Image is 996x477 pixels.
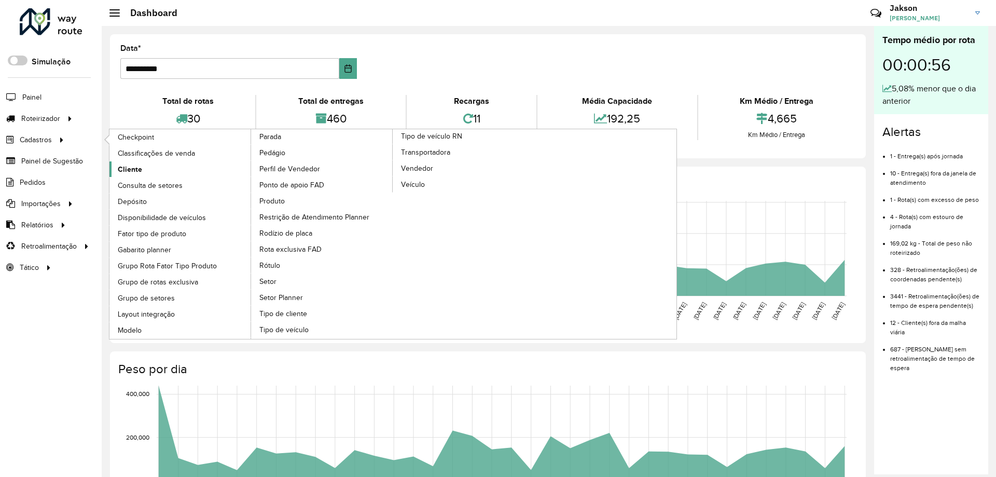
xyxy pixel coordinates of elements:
[701,130,853,140] div: Km Médio / Entrega
[882,125,980,140] h4: Alertas
[393,176,535,192] a: Veículo
[401,163,433,174] span: Vendedor
[259,107,403,130] div: 460
[251,274,393,289] a: Setor
[120,7,177,19] h2: Dashboard
[21,156,83,167] span: Painel de Sugestão
[890,284,980,310] li: 3441 - Retroalimentação(ões) de tempo de espera pendente(s)
[123,95,253,107] div: Total de rotas
[393,160,535,176] a: Vendedor
[259,244,322,255] span: Rota exclusiva FAD
[890,187,980,205] li: 1 - Rota(s) com excesso de peso
[865,2,887,24] a: Contato Rápido
[118,362,855,377] h4: Peso por dia
[118,228,186,239] span: Fator tipo de produto
[811,301,826,321] text: [DATE]
[259,228,312,239] span: Rodízio de placa
[109,274,252,290] a: Grupo de rotas exclusiva
[118,261,217,271] span: Grupo Rota Fator Tipo Produto
[118,212,206,223] span: Disponibilidade de veículos
[109,129,393,339] a: Parada
[251,161,393,176] a: Perfil de Vendedor
[259,260,280,271] span: Rótulo
[890,231,980,257] li: 169,02 kg - Total de peso não roteirizado
[251,129,535,339] a: Tipo de veículo RN
[120,42,141,54] label: Data
[672,301,687,321] text: [DATE]
[771,301,786,321] text: [DATE]
[259,212,369,223] span: Restrição de Atendimento Planner
[118,277,198,288] span: Grupo de rotas exclusiva
[118,309,175,320] span: Layout integração
[126,391,149,398] text: 400,000
[882,47,980,83] div: 00:00:56
[20,177,46,188] span: Pedidos
[890,205,980,231] li: 4 - Rota(s) com estouro de jornada
[20,262,39,273] span: Tático
[259,292,303,303] span: Setor Planner
[251,209,393,225] a: Restrição de Atendimento Planner
[890,13,967,23] span: [PERSON_NAME]
[109,178,252,193] a: Consulta de setores
[882,33,980,47] div: Tempo médio por rota
[109,258,252,274] a: Grupo Rota Fator Tipo Produto
[109,290,252,306] a: Grupo de setores
[791,301,806,321] text: [DATE]
[409,107,534,130] div: 11
[118,293,175,304] span: Grupo de setores
[890,144,980,161] li: 1 - Entrega(s) após jornada
[251,322,393,337] a: Tipo de veículo
[259,147,285,158] span: Pedágio
[123,107,253,130] div: 30
[21,241,77,252] span: Retroalimentação
[251,225,393,241] a: Rodízio de placa
[21,113,60,124] span: Roteirizador
[882,83,980,107] div: 5,08% menor que o dia anterior
[259,131,281,142] span: Parada
[32,56,71,68] label: Simulação
[890,3,967,13] h3: Jakson
[109,129,252,145] a: Checkpoint
[831,301,846,321] text: [DATE]
[401,179,425,190] span: Veículo
[890,310,980,337] li: 12 - Cliente(s) fora da malha viária
[118,148,195,159] span: Classificações de venda
[259,163,320,174] span: Perfil de Vendedor
[259,324,309,335] span: Tipo de veículo
[409,95,534,107] div: Recargas
[890,161,980,187] li: 10 - Entrega(s) fora da janela de atendimento
[393,144,535,160] a: Transportadora
[21,220,53,230] span: Relatórios
[339,58,357,79] button: Choose Date
[109,145,252,161] a: Classificações de venda
[251,290,393,305] a: Setor Planner
[109,322,252,338] a: Modelo
[752,301,767,321] text: [DATE]
[20,134,52,145] span: Cadastros
[251,193,393,209] a: Produto
[890,337,980,373] li: 687 - [PERSON_NAME] sem retroalimentação de tempo de espera
[890,257,980,284] li: 328 - Retroalimentação(ões) de coordenadas pendente(s)
[540,95,694,107] div: Média Capacidade
[259,95,403,107] div: Total de entregas
[22,92,41,103] span: Painel
[109,194,252,209] a: Depósito
[259,276,276,287] span: Setor
[251,257,393,273] a: Rótulo
[118,132,154,143] span: Checkpoint
[401,147,450,158] span: Transportadora
[109,210,252,225] a: Disponibilidade de veículos
[259,180,324,190] span: Ponto de apoio FAD
[118,164,142,175] span: Cliente
[259,196,285,207] span: Produto
[251,241,393,257] a: Rota exclusiva FAD
[251,145,393,160] a: Pedágio
[259,308,307,319] span: Tipo de cliente
[109,242,252,257] a: Gabarito planner
[251,306,393,321] a: Tipo de cliente
[109,226,252,241] a: Fator tipo de produto
[118,180,183,191] span: Consulta de setores
[118,244,171,255] span: Gabarito planner
[540,107,694,130] div: 192,25
[21,198,61,209] span: Importações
